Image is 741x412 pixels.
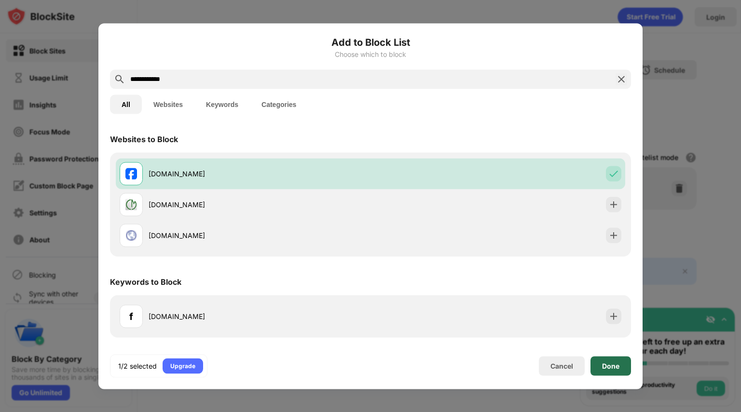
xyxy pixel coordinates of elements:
div: [DOMAIN_NAME] [149,230,370,240]
div: Cancel [550,362,573,370]
img: favicons [125,168,137,179]
div: Done [602,362,619,370]
div: [DOMAIN_NAME] [149,169,370,179]
div: Upgrade [170,361,195,371]
button: Categories [250,94,308,114]
h6: Add to Block List [110,35,631,49]
button: Keywords [194,94,250,114]
img: favicons [125,229,137,241]
div: f [129,309,133,323]
div: Websites to Block [110,134,178,144]
img: favicons [125,199,137,210]
div: [DOMAIN_NAME] [149,311,370,321]
img: search.svg [114,73,125,85]
div: 1/2 selected [118,361,157,371]
button: All [110,94,142,114]
div: Choose which to block [110,50,631,58]
div: [DOMAIN_NAME] [149,199,370,210]
div: Keywords to Block [110,277,181,286]
img: search-close [616,73,627,85]
button: Websites [142,94,194,114]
